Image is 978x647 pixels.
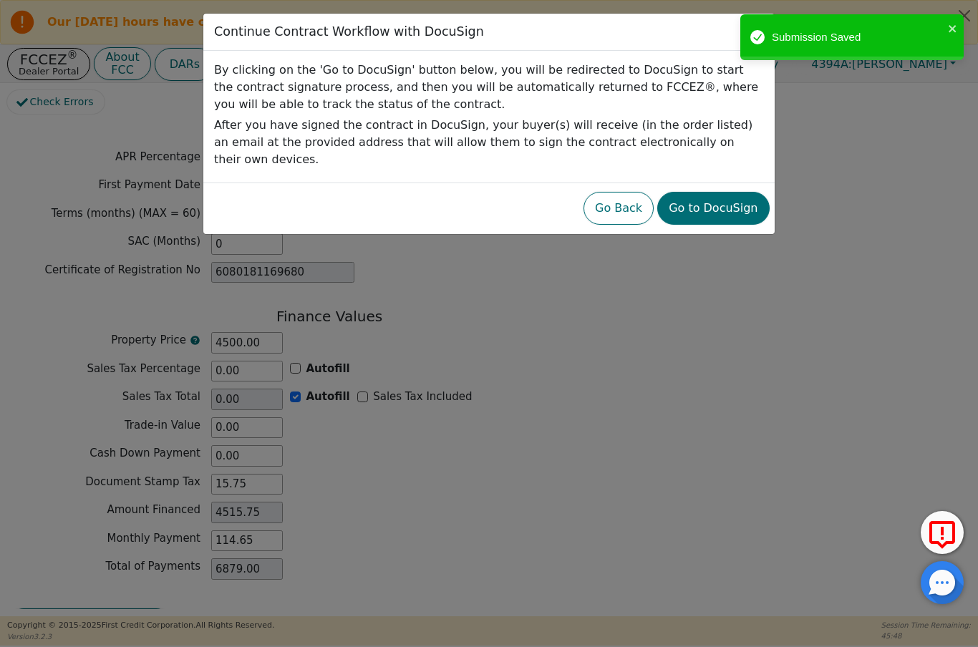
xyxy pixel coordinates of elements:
[657,192,769,225] button: Go to DocuSign
[214,24,484,39] h3: Continue Contract Workflow with DocuSign
[772,29,944,46] div: Submission Saved
[948,20,958,37] button: close
[214,117,764,168] p: After you have signed the contract in DocuSign, your buyer(s) will receive (in the order listed) ...
[921,511,964,554] button: Report Error to FCC
[584,192,654,225] button: Go Back
[214,62,764,113] p: By clicking on the 'Go to DocuSign' button below, you will be redirected to DocuSign to start the...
